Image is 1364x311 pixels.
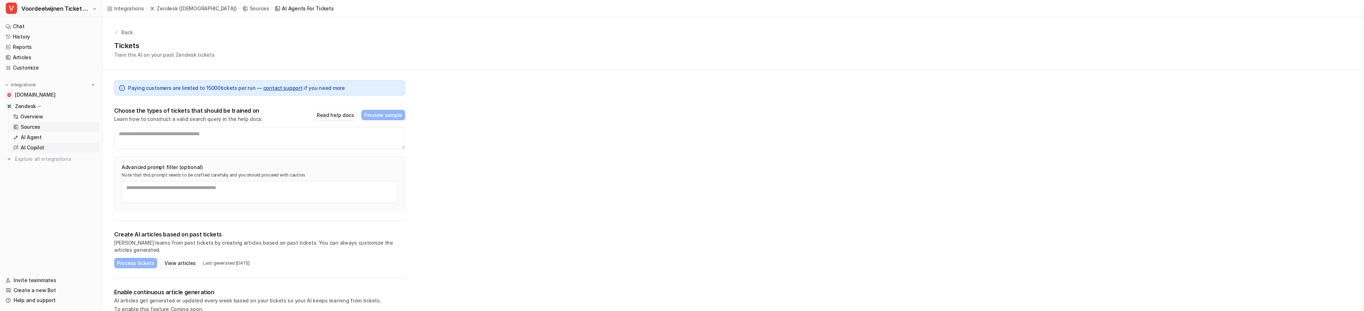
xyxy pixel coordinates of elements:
a: Help and support [3,295,100,305]
div: AI Agents for tickets [282,5,334,12]
a: Articles [3,52,100,62]
button: Read help docs [314,110,357,120]
p: Learn how to construct a valid search query in the help docs. [114,116,263,123]
p: Choose the types of tickets that should be trained on [114,107,263,114]
a: AI Copilot [10,143,100,153]
img: expand menu [4,82,9,87]
button: View articles [162,258,199,268]
div: eesel says… [6,169,137,186]
h1: Tickets [114,40,215,51]
img: www.voordeelwijnen.nl [7,93,11,97]
img: Profile image for eesel [20,4,32,15]
button: Gif picker [34,234,40,239]
p: Last generated [DATE] [203,260,250,266]
p: [PERSON_NAME] learns from past tickets by creating articles based on past tickets. You can always... [114,239,405,254]
textarea: Message… [6,219,137,231]
img: Zendesk [7,104,11,108]
img: menu_add.svg [91,82,96,87]
a: Create a new Bot [3,285,100,295]
div: [DATE] [6,41,137,51]
div: Friso says… [6,51,137,100]
p: Note that this prompt needs to be crafted carefully and you should proceed with caution. [122,172,398,178]
p: Enable continuous article generation [114,289,405,296]
a: Invite teammates [3,275,100,285]
span: / [239,5,240,12]
a: Customize [3,63,100,73]
button: Emoji picker [22,234,28,239]
p: Integrations [11,82,36,88]
div: Operator says… [6,100,137,160]
div: Hi there. Just tried testing the picqer track order tool, but I can't get it to work. I tried eve... [31,55,131,90]
div: Sources [250,5,269,12]
span: V [6,2,17,14]
div: The team will be back 🕒 [11,136,111,149]
span: / [146,5,148,12]
a: Zendesk([DEMOGRAPHIC_DATA]) [149,5,236,12]
div: eesel says… [6,186,137,263]
div: [DATE] [6,160,137,169]
button: Process tickets [114,258,157,268]
button: go back [5,3,18,16]
p: ( [DEMOGRAPHIC_DATA] ) [179,5,236,12]
b: Later [DATE] [17,143,53,149]
p: AI Copilot [21,144,44,151]
h1: eesel [35,4,50,9]
p: Sources [21,123,40,131]
div: You’ll get replies here and in your email: ✉️ [11,104,111,132]
button: Send a message… [122,231,134,242]
p: Zendesk [157,5,178,12]
a: AI Agent [10,132,100,142]
button: Start recording [45,234,51,239]
a: Sources [10,122,100,132]
a: AI Agents for tickets [275,5,334,12]
button: Integrations [3,81,38,88]
span: [DOMAIN_NAME] [15,91,55,98]
p: Back [121,29,133,36]
p: Advanced prompt filter (optional) [122,164,398,171]
p: AI Agent [21,134,42,141]
div: Hi [PERSON_NAME],​Apologies for the trouble! Our team’s still working on the Picqer issue, and I’... [6,186,117,257]
span: / [271,5,273,12]
a: History [3,32,100,42]
a: Overview [10,112,100,122]
div: Hi there. Just tried testing the picqer track order tool, but I can't get it to work. I tried eve... [26,51,137,94]
div: joined the conversation [44,171,108,177]
p: Overview [20,113,43,120]
span: Explore all integrations [15,153,97,165]
button: Upload attachment [11,234,17,239]
button: Preview sample [361,110,405,120]
p: Zendesk [15,103,36,110]
a: Reports [3,42,100,52]
a: www.voordeelwijnen.nl[DOMAIN_NAME] [3,90,100,100]
div: Apologies for the trouble! Our team’s still working on the Picqer issue, and I’ll keep you posted... [11,204,111,239]
p: Active 4h ago [35,9,66,16]
div: Hi [PERSON_NAME], ​ [11,190,111,204]
button: Home [112,3,125,16]
span: Paying customers are limited to 15000 tickets per run — if you need more [128,84,345,92]
a: contact support [263,85,302,91]
p: AI articles get generated or updated every week based on your tickets so your AI keeps learning f... [114,297,405,304]
b: eesel [44,172,57,177]
a: Explore all integrations [3,154,100,164]
a: Sources [243,5,269,12]
div: Integrations [114,5,144,12]
b: [EMAIL_ADDRESS][DOMAIN_NAME] [11,118,68,131]
a: Chat [3,21,100,31]
div: Close [125,3,138,16]
a: Integrations [107,5,144,12]
p: Create AI articles based on past tickets [114,231,405,238]
div: You’ll get replies here and in your email:✉️[EMAIL_ADDRESS][DOMAIN_NAME]The team will be back🕒Lat... [6,100,117,154]
p: Train the AI on your past Zendesk tickets [114,51,215,58]
span: Voordeelwijnen Ticket bot [21,4,90,14]
img: explore all integrations [6,155,13,163]
img: Profile image for eesel [35,170,42,178]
